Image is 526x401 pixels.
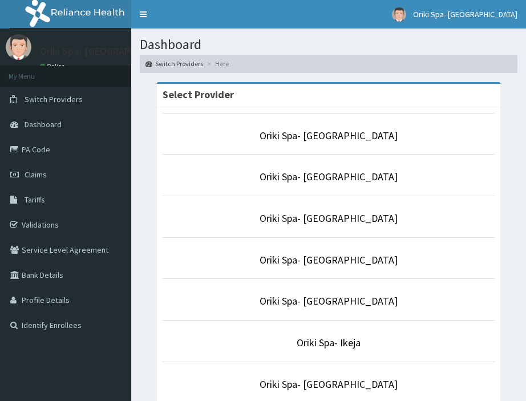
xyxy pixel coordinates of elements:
a: Oriki Spa- Ikeja [297,336,361,349]
span: Dashboard [25,119,62,129]
a: Switch Providers [145,59,203,68]
h1: Dashboard [140,37,517,52]
span: Oriki Spa- [GEOGRAPHIC_DATA] [413,9,517,19]
a: Oriki Spa- [GEOGRAPHIC_DATA] [260,170,398,183]
img: User Image [392,7,406,22]
a: Online [40,62,67,70]
img: User Image [6,34,31,60]
a: Oriki Spa- [GEOGRAPHIC_DATA] [260,378,398,391]
strong: Select Provider [163,88,234,101]
li: Here [204,59,229,68]
span: Tariffs [25,195,45,205]
span: Claims [25,169,47,180]
span: Switch Providers [25,94,83,104]
a: Oriki Spa- [GEOGRAPHIC_DATA] [260,253,398,266]
a: Oriki Spa- [GEOGRAPHIC_DATA] [260,129,398,142]
p: Oriki Spa- [GEOGRAPHIC_DATA] [40,46,179,56]
a: Oriki Spa- [GEOGRAPHIC_DATA] [260,212,398,225]
a: Oriki Spa- [GEOGRAPHIC_DATA] [260,294,398,307]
